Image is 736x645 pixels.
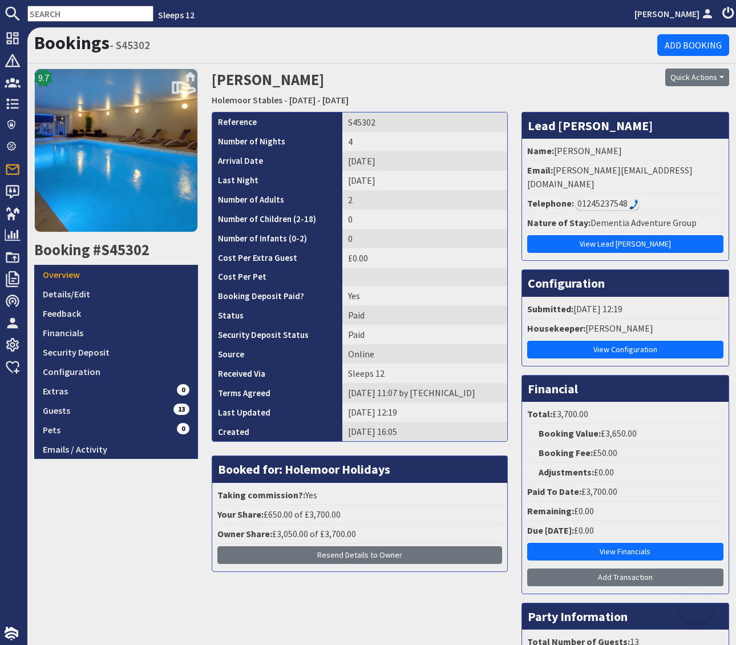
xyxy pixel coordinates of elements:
[34,362,198,381] a: Configuration
[527,322,585,334] strong: Housekeeper:
[342,132,507,151] td: 4
[177,423,189,434] span: 0
[634,7,715,21] a: [PERSON_NAME]
[657,34,729,56] a: Add Booking
[527,341,723,358] a: View Configuration
[217,528,272,539] strong: Owner Share:
[215,505,504,525] li: £650.00 of £3,700.00
[34,265,198,284] a: Overview
[212,325,342,344] th: Security Deposit Status
[342,171,507,190] td: [DATE]
[527,217,591,228] strong: Nature of Stay:
[527,197,574,209] strong: Telephone:
[342,364,507,383] td: Sleeps 12
[525,502,726,521] li: £0.00
[525,444,726,463] li: £50.00
[212,344,342,364] th: Source
[525,463,726,482] li: £0.00
[212,456,507,482] h3: Booked for: Holemoor Holidays
[34,241,198,259] h2: Booking #S45302
[629,199,638,209] img: hfpfyWBK5wQHBAGPgDf9c6qAYOxxMAAAAASUVORK5CYII=
[217,509,264,520] strong: Your Share:
[212,286,342,305] th: Booking Deposit Paid?
[34,68,198,241] a: 9.7
[679,588,713,622] iframe: Toggle Customer Support
[34,440,198,459] a: Emails / Activity
[527,164,553,176] strong: Email:
[173,404,189,415] span: 13
[342,112,507,132] td: S45302
[539,466,594,478] strong: Adjustments:
[212,68,552,109] h2: [PERSON_NAME]
[34,401,198,420] a: Guests13
[342,151,507,171] td: [DATE]
[525,161,726,194] li: [PERSON_NAME][EMAIL_ADDRESS][DOMAIN_NAME]
[215,486,504,505] li: Yes
[212,112,342,132] th: Reference
[342,422,507,441] td: [DATE] 16:05
[527,408,552,420] strong: Total:
[525,213,726,233] li: Dementia Adventure Group
[527,505,574,517] strong: Remaining:
[527,235,723,253] a: View Lead [PERSON_NAME]
[525,300,726,319] li: [DATE] 12:19
[212,132,342,151] th: Number of Nights
[212,422,342,441] th: Created
[525,319,726,338] li: [PERSON_NAME]
[525,482,726,502] li: £3,700.00
[215,525,504,544] li: £3,050.00 of £3,700.00
[527,525,574,536] strong: Due [DATE]:
[212,305,342,325] th: Status
[342,229,507,248] td: 0
[539,447,593,458] strong: Booking Fee:
[217,489,305,501] strong: Taking commission?:
[342,402,507,422] td: [DATE] 12:19
[317,550,402,560] span: Resend Details to Owner
[212,248,342,268] th: Cost Per Extra Guest
[522,270,729,296] h3: Configuration
[522,376,729,402] h3: Financial
[527,569,723,586] a: Add Transaction
[110,38,150,52] small: - S45302
[342,305,507,325] td: Paid
[212,229,342,248] th: Number of Infants (0-2)
[525,142,726,161] li: [PERSON_NAME]
[212,268,342,287] th: Cost Per Pet
[342,209,507,229] td: 0
[342,325,507,344] td: Paid
[5,627,18,640] img: staytech_i_w-64f4e8e9ee0a9c174fd5317b4b171b261742d2d393467e5bdba4413f4f884c10.svg
[342,383,507,402] td: [DATE] 11:07 by [TECHNICAL_ID]
[212,171,342,190] th: Last Night
[34,284,198,304] a: Details/Edit
[27,6,153,22] input: SEARCH
[34,304,198,323] a: Feedback
[217,546,502,564] button: Resend Details to Owner
[527,543,723,561] a: View Financials
[527,486,581,497] strong: Paid To Date:
[34,342,198,362] a: Security Deposit
[212,209,342,229] th: Number of Children (2-18)
[34,31,110,54] a: Bookings
[212,383,342,402] th: Terms Agreed
[34,68,198,232] img: Holemoor Stables's icon
[522,112,729,139] h3: Lead [PERSON_NAME]
[212,364,342,383] th: Received Via
[539,428,601,439] strong: Booking Value:
[522,603,729,630] h3: Party Information
[284,94,288,106] span: -
[158,9,195,21] a: Sleeps 12
[342,248,507,268] td: £0.00
[342,344,507,364] td: Online
[576,196,639,210] div: Call: 01245237548
[212,190,342,209] th: Number of Adults
[212,94,282,106] a: Holemoor Stables
[212,151,342,171] th: Arrival Date
[34,420,198,440] a: Pets0
[665,68,729,86] button: Quick Actions
[525,405,726,424] li: £3,700.00
[34,381,198,401] a: Extras0
[289,94,349,106] a: [DATE] - [DATE]
[270,389,280,398] i: Agreements were checked at the time of signing booking terms:<br>- I AGREE to take out appropriat...
[38,71,49,84] span: 9.7
[342,286,507,305] td: Yes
